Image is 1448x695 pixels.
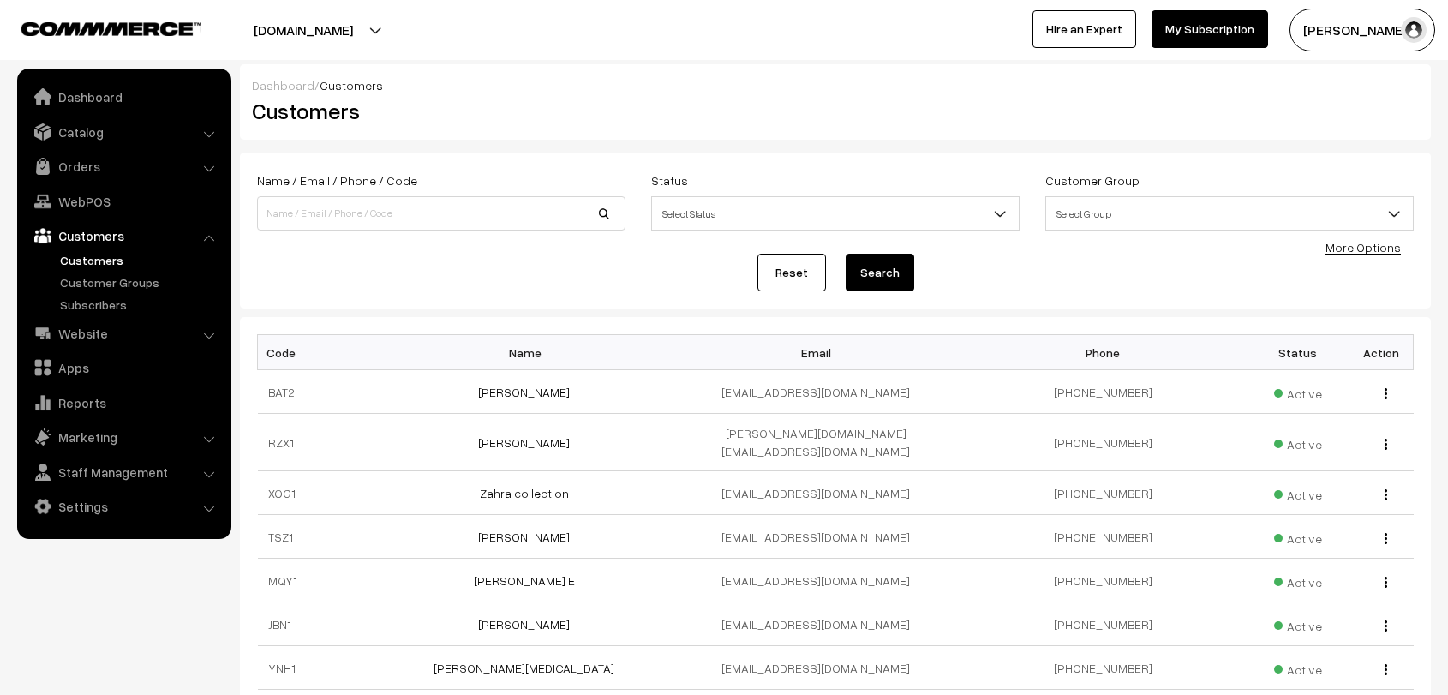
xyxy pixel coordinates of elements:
[21,17,171,38] a: COMMMERCE
[434,661,614,675] a: [PERSON_NAME][MEDICAL_DATA]
[673,370,960,414] td: [EMAIL_ADDRESS][DOMAIN_NAME]
[651,196,1020,231] span: Select Status
[21,422,225,452] a: Marketing
[1274,431,1322,453] span: Active
[673,559,960,602] td: [EMAIL_ADDRESS][DOMAIN_NAME]
[960,335,1247,370] th: Phone
[258,515,386,559] td: TSZ1
[846,254,914,291] button: Search
[673,471,960,515] td: [EMAIL_ADDRESS][DOMAIN_NAME]
[21,352,225,383] a: Apps
[21,186,225,217] a: WebPOS
[478,435,570,450] a: [PERSON_NAME]
[21,457,225,488] a: Staff Management
[56,296,225,314] a: Subscribers
[194,9,413,51] button: [DOMAIN_NAME]
[673,414,960,471] td: [PERSON_NAME][DOMAIN_NAME][EMAIL_ADDRESS][DOMAIN_NAME]
[652,199,1019,229] span: Select Status
[21,220,225,251] a: Customers
[21,117,225,147] a: Catalog
[258,370,386,414] td: BAT2
[960,559,1247,602] td: [PHONE_NUMBER]
[960,414,1247,471] td: [PHONE_NUMBER]
[960,602,1247,646] td: [PHONE_NUMBER]
[1385,439,1387,450] img: Menu
[1385,533,1387,544] img: Menu
[1385,620,1387,632] img: Menu
[257,171,417,189] label: Name / Email / Phone / Code
[960,515,1247,559] td: [PHONE_NUMBER]
[320,78,383,93] span: Customers
[673,335,960,370] th: Email
[960,370,1247,414] td: [PHONE_NUMBER]
[258,471,386,515] td: XOG1
[1274,656,1322,679] span: Active
[252,98,823,124] h2: Customers
[1274,613,1322,635] span: Active
[21,22,201,35] img: COMMMERCE
[1349,335,1414,370] th: Action
[56,251,225,269] a: Customers
[258,414,386,471] td: RZX1
[960,646,1247,690] td: [PHONE_NUMBER]
[21,318,225,349] a: Website
[478,530,570,544] a: [PERSON_NAME]
[1385,388,1387,399] img: Menu
[1274,380,1322,403] span: Active
[478,385,570,399] a: [PERSON_NAME]
[258,559,386,602] td: MQY1
[1401,17,1427,43] img: user
[474,573,575,588] a: [PERSON_NAME] E
[1152,10,1268,48] a: My Subscription
[252,76,1419,94] div: /
[1045,171,1140,189] label: Customer Group
[21,151,225,182] a: Orders
[673,602,960,646] td: [EMAIL_ADDRESS][DOMAIN_NAME]
[1046,199,1413,229] span: Select Group
[21,387,225,418] a: Reports
[258,602,386,646] td: JBN1
[1385,489,1387,500] img: Menu
[258,335,386,370] th: Code
[1274,525,1322,548] span: Active
[21,81,225,112] a: Dashboard
[21,491,225,522] a: Settings
[960,471,1247,515] td: [PHONE_NUMBER]
[1045,196,1414,231] span: Select Group
[258,646,386,690] td: YNH1
[478,617,570,632] a: [PERSON_NAME]
[757,254,826,291] a: Reset
[673,646,960,690] td: [EMAIL_ADDRESS][DOMAIN_NAME]
[673,515,960,559] td: [EMAIL_ADDRESS][DOMAIN_NAME]
[1385,664,1387,675] img: Menu
[1274,482,1322,504] span: Active
[480,486,569,500] a: Zahra collection
[56,273,225,291] a: Customer Groups
[1032,10,1136,48] a: Hire an Expert
[651,171,688,189] label: Status
[1274,569,1322,591] span: Active
[1247,335,1349,370] th: Status
[1325,240,1401,255] a: More Options
[1289,9,1435,51] button: [PERSON_NAME]…
[252,78,314,93] a: Dashboard
[386,335,673,370] th: Name
[257,196,625,231] input: Name / Email / Phone / Code
[1385,577,1387,588] img: Menu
